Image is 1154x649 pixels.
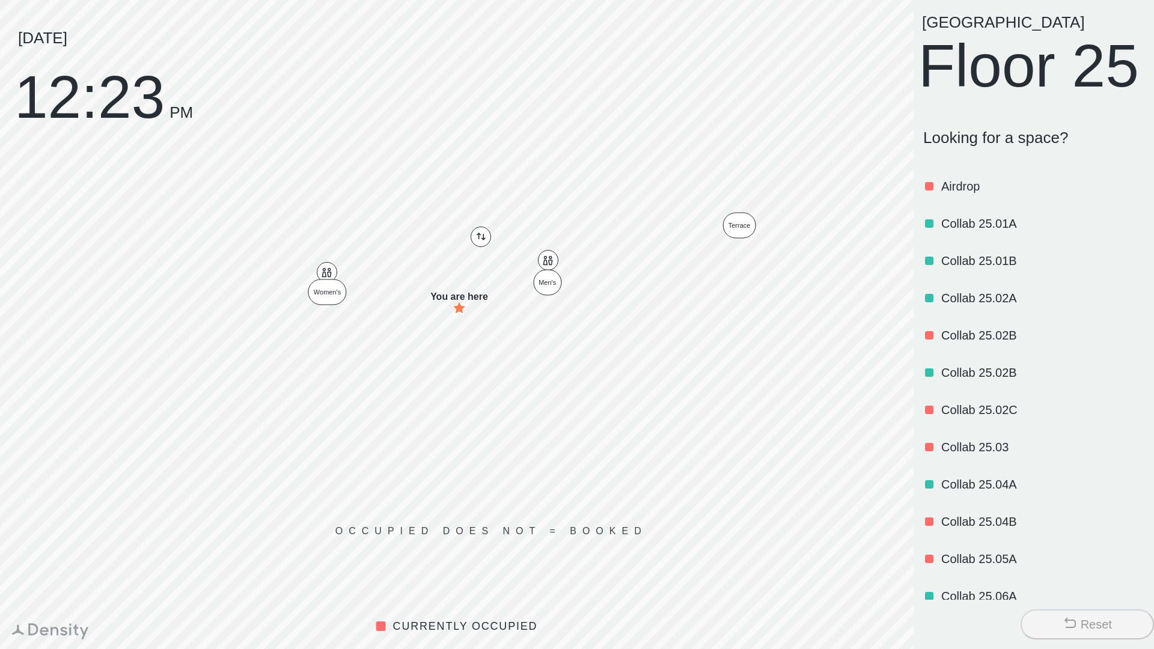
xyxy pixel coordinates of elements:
[941,439,1142,456] p: Collab 25.03
[941,476,1142,493] p: Collab 25.04A
[941,215,1142,232] p: Collab 25.01A
[941,550,1142,567] p: Collab 25.05A
[1021,609,1154,639] button: Reset
[941,513,1142,530] p: Collab 25.04B
[941,252,1142,269] p: Collab 25.01B
[941,401,1142,418] p: Collab 25.02C
[941,327,1142,344] p: Collab 25.02B
[923,129,1144,147] p: Looking for a space?
[941,364,1142,381] p: Collab 25.02B
[1081,616,1112,633] div: Reset
[941,588,1142,605] p: Collab 25.06A
[941,178,1142,195] p: Airdrop
[941,290,1142,306] p: Collab 25.02A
